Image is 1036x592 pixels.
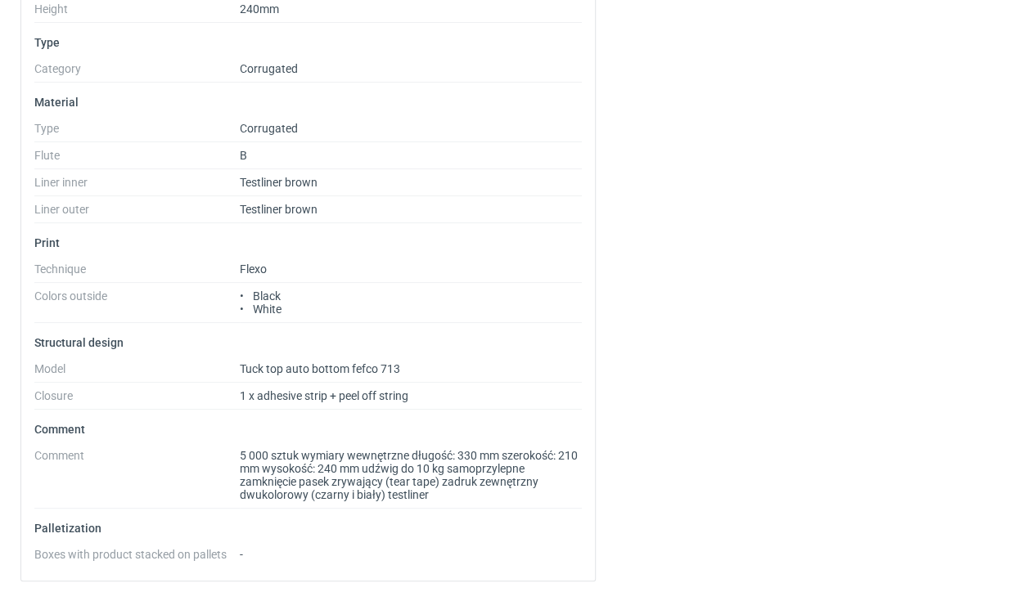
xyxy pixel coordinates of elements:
[34,289,240,323] dt: Colors outside
[34,449,240,509] dt: Comment
[34,2,240,23] dt: Height
[253,303,282,316] span: White
[240,262,267,276] span: Flexo
[34,96,582,109] p: Material
[34,262,240,283] dt: Technique
[34,336,582,349] p: Structural design
[34,423,582,436] p: Comment
[240,203,318,216] span: Testliner brown
[240,176,318,189] span: Testliner brown
[34,36,582,49] p: Type
[34,389,240,410] dt: Closure
[240,389,408,402] span: 1 x adhesive strip + peel off string
[240,362,400,375] span: Tuck top auto bottom fefco 713
[34,548,240,567] dt: Boxes with product stacked on pallets
[34,176,240,196] dt: Liner inner
[34,62,240,83] dt: Category
[34,122,240,142] dt: Type
[240,122,298,135] span: Corrugated
[240,149,247,162] span: B
[240,2,279,16] span: 240mm
[253,289,281,303] span: Black
[34,236,582,249] p: Print
[240,449,582,501] span: 5 000 sztuk wymiary wewnętrzne długość: 330 mm szerokość: 210 mm wysokość: 240 mm udźwig do 10 kg...
[34,203,240,223] dt: Liner outer
[34,522,582,535] p: Palletization
[240,62,298,75] span: Corrugated
[240,548,243,561] span: -
[34,362,240,383] dt: Model
[34,149,240,169] dt: Flute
